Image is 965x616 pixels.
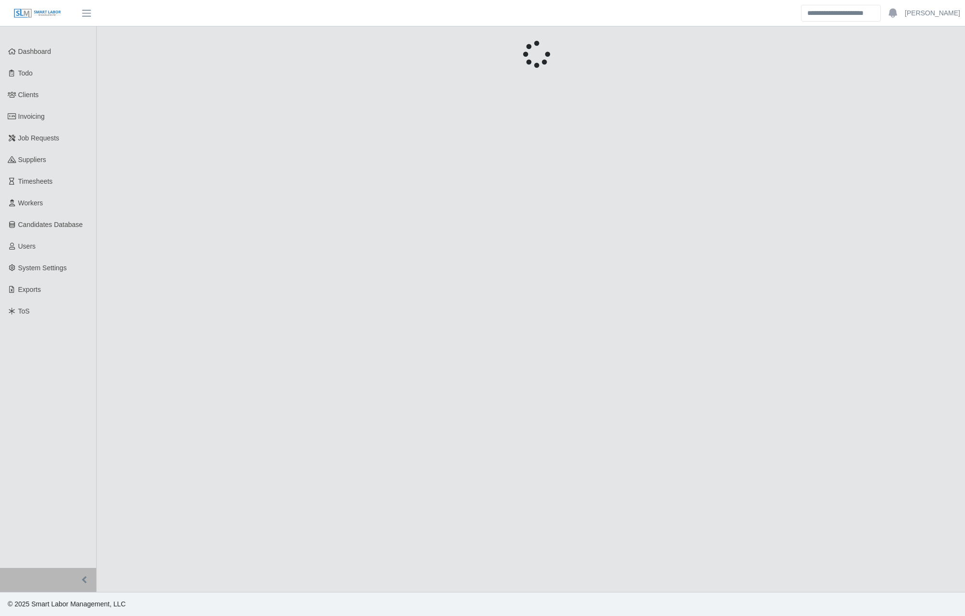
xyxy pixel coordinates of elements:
span: System Settings [18,264,67,272]
span: ToS [18,307,30,315]
span: Workers [18,199,43,207]
span: Candidates Database [18,221,83,228]
span: Timesheets [18,177,53,185]
span: Exports [18,286,41,293]
span: © 2025 Smart Labor Management, LLC [8,600,125,608]
input: Search [801,5,881,22]
span: Suppliers [18,156,46,163]
a: [PERSON_NAME] [905,8,960,18]
span: Users [18,242,36,250]
span: Todo [18,69,33,77]
span: Clients [18,91,39,99]
span: Invoicing [18,113,45,120]
span: Job Requests [18,134,60,142]
img: SLM Logo [13,8,62,19]
span: Dashboard [18,48,51,55]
